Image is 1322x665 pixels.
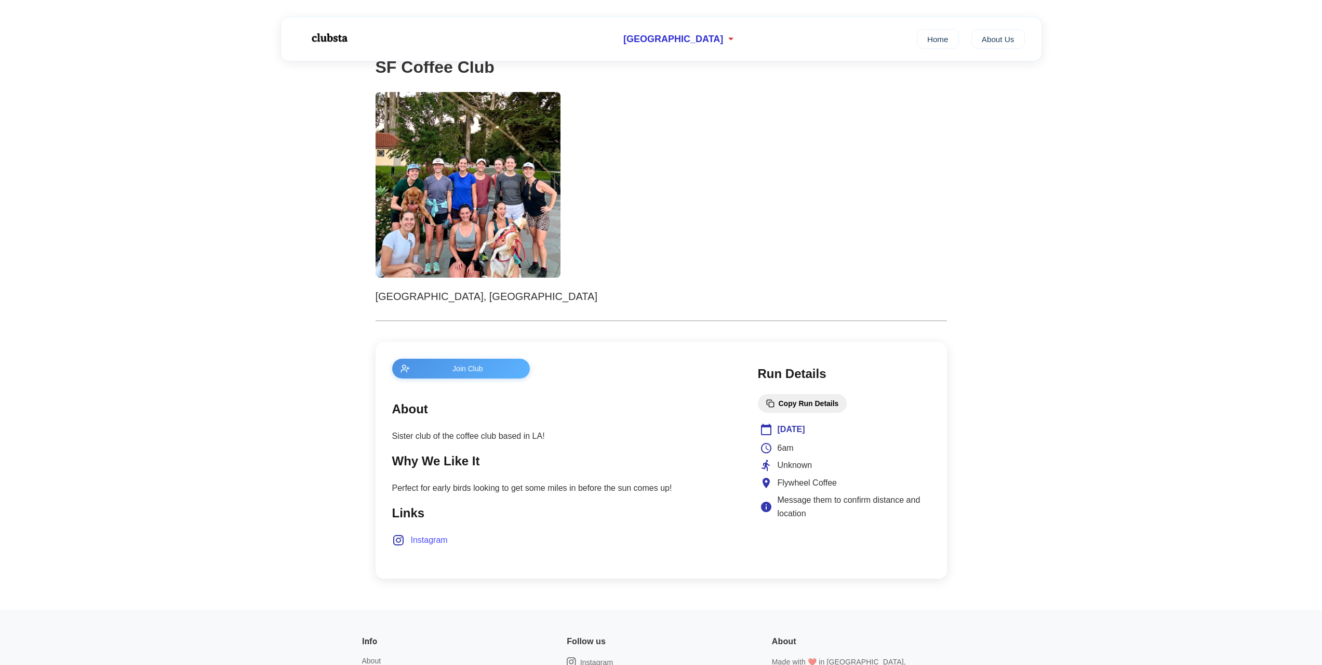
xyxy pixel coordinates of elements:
a: Instagram [392,533,448,547]
span: Message them to confirm distance and location [778,493,928,520]
span: Instagram [411,533,448,547]
p: [GEOGRAPHIC_DATA], [GEOGRAPHIC_DATA] [376,288,947,305]
span: 6am [778,441,794,455]
button: Join Club [392,359,530,379]
a: Join Club [392,359,737,379]
span: Flywheel Coffee [778,476,837,490]
p: Perfect for early birds looking to get some miles in before the sun comes up! [392,481,737,495]
h2: Links [392,503,737,523]
h6: Follow us [567,635,606,648]
span: Join Club [414,364,522,373]
a: Home [917,29,959,49]
a: About [362,657,381,665]
span: [DATE] [778,423,805,436]
a: About Us [971,29,1025,49]
button: Copy Run Details [758,394,847,413]
h2: Why We Like It [392,451,737,471]
span: Unknown [778,459,812,472]
h2: Run Details [758,364,930,384]
h6: Info [362,635,377,648]
img: Logo [298,25,360,51]
h2: About [392,399,737,419]
img: SF Coffee Club 1 [376,92,561,278]
span: [GEOGRAPHIC_DATA] [623,34,723,45]
h6: About [772,635,796,648]
p: Sister club of the coffee club based in LA! [392,429,737,443]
